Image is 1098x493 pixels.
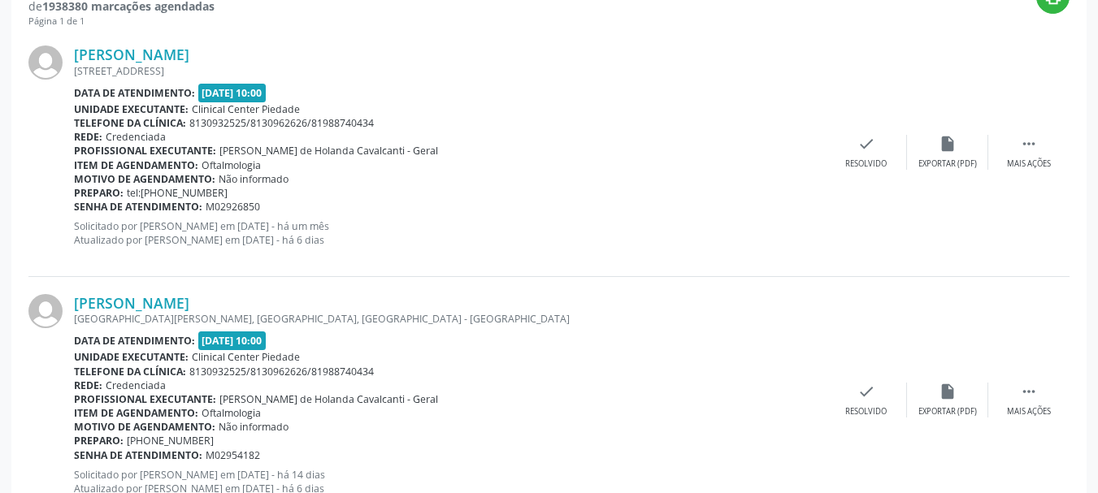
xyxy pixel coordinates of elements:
span: Clinical Center Piedade [192,102,300,116]
span: [PERSON_NAME] de Holanda Cavalcanti - Geral [219,144,438,158]
div: Mais ações [1007,158,1051,170]
a: [PERSON_NAME] [74,294,189,312]
img: img [28,294,63,328]
b: Motivo de agendamento: [74,172,215,186]
span: M02926850 [206,200,260,214]
img: img [28,45,63,80]
i: insert_drive_file [939,383,957,400]
b: Rede: [74,130,102,144]
b: Preparo: [74,186,124,200]
span: Não informado [219,420,289,434]
b: Rede: [74,378,102,392]
b: Telefone da clínica: [74,116,186,130]
div: Exportar (PDF) [918,158,977,170]
b: Motivo de agendamento: [74,420,215,434]
b: Senha de atendimento: [74,448,202,462]
span: Oftalmologia [202,158,261,172]
b: Senha de atendimento: [74,200,202,214]
span: [DATE] 10:00 [198,84,267,102]
div: [STREET_ADDRESS] [74,64,826,78]
div: Resolvido [845,158,887,170]
b: Telefone da clínica: [74,365,186,378]
a: [PERSON_NAME] [74,45,189,63]
span: Credenciada [106,378,166,392]
span: M02954182 [206,448,260,462]
div: Mais ações [1007,406,1051,417]
i: check [857,383,875,400]
div: Exportar (PDF) [918,406,977,417]
b: Item de agendamento: [74,158,198,172]
span: Oftalmologia [202,406,261,420]
div: Resolvido [845,406,887,417]
b: Data de atendimento: [74,334,195,348]
b: Profissional executante: [74,392,216,406]
span: [PHONE_NUMBER] [127,434,214,448]
b: Unidade executante: [74,350,189,364]
span: Clinical Center Piedade [192,350,300,364]
b: Data de atendimento: [74,86,195,100]
span: tel:[PHONE_NUMBER] [127,186,228,200]
div: [GEOGRAPHIC_DATA][PERSON_NAME], [GEOGRAPHIC_DATA], [GEOGRAPHIC_DATA] - [GEOGRAPHIC_DATA] [74,312,826,326]
i:  [1020,383,1038,400]
span: Credenciada [106,130,166,144]
b: Unidade executante: [74,102,189,116]
i:  [1020,135,1038,153]
span: [DATE] 10:00 [198,331,267,350]
b: Preparo: [74,434,124,448]
span: 8130932525/8130962626/81988740434 [189,116,374,130]
span: Não informado [219,172,289,186]
span: 8130932525/8130962626/81988740434 [189,365,374,378]
i: insert_drive_file [939,135,957,153]
i: check [857,135,875,153]
b: Item de agendamento: [74,406,198,420]
div: Página 1 de 1 [28,15,215,28]
b: Profissional executante: [74,144,216,158]
p: Solicitado por [PERSON_NAME] em [DATE] - há um mês Atualizado por [PERSON_NAME] em [DATE] - há 6 ... [74,219,826,247]
span: [PERSON_NAME] de Holanda Cavalcanti - Geral [219,392,438,406]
